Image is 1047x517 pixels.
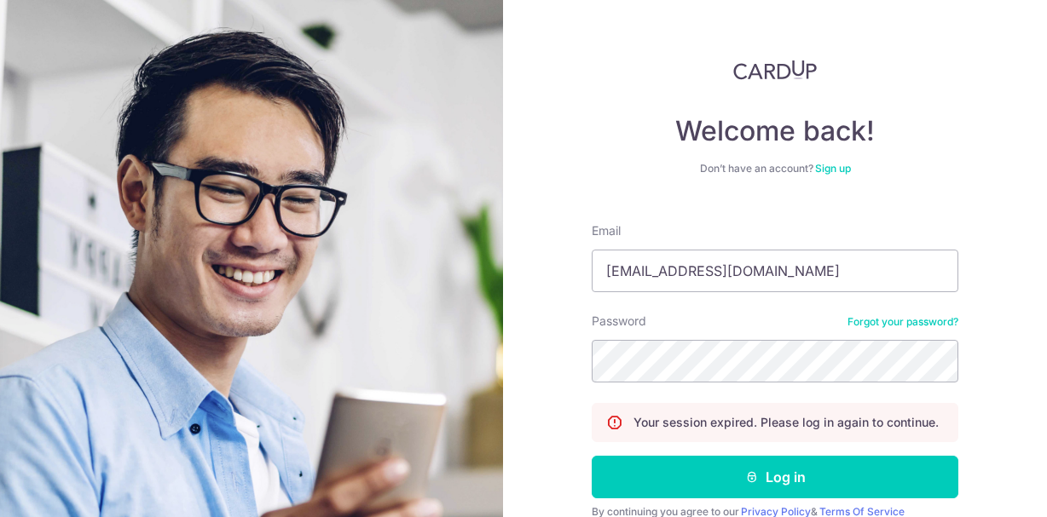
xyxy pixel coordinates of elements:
label: Email [592,222,621,239]
label: Password [592,313,646,330]
a: Forgot your password? [847,315,958,329]
div: Don’t have an account? [592,162,958,175]
p: Your session expired. Please log in again to continue. [633,414,939,431]
h4: Welcome back! [592,114,958,148]
a: Sign up [815,162,851,175]
img: CardUp Logo [733,60,817,80]
button: Log in [592,456,958,498]
input: Enter your Email [592,250,958,292]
